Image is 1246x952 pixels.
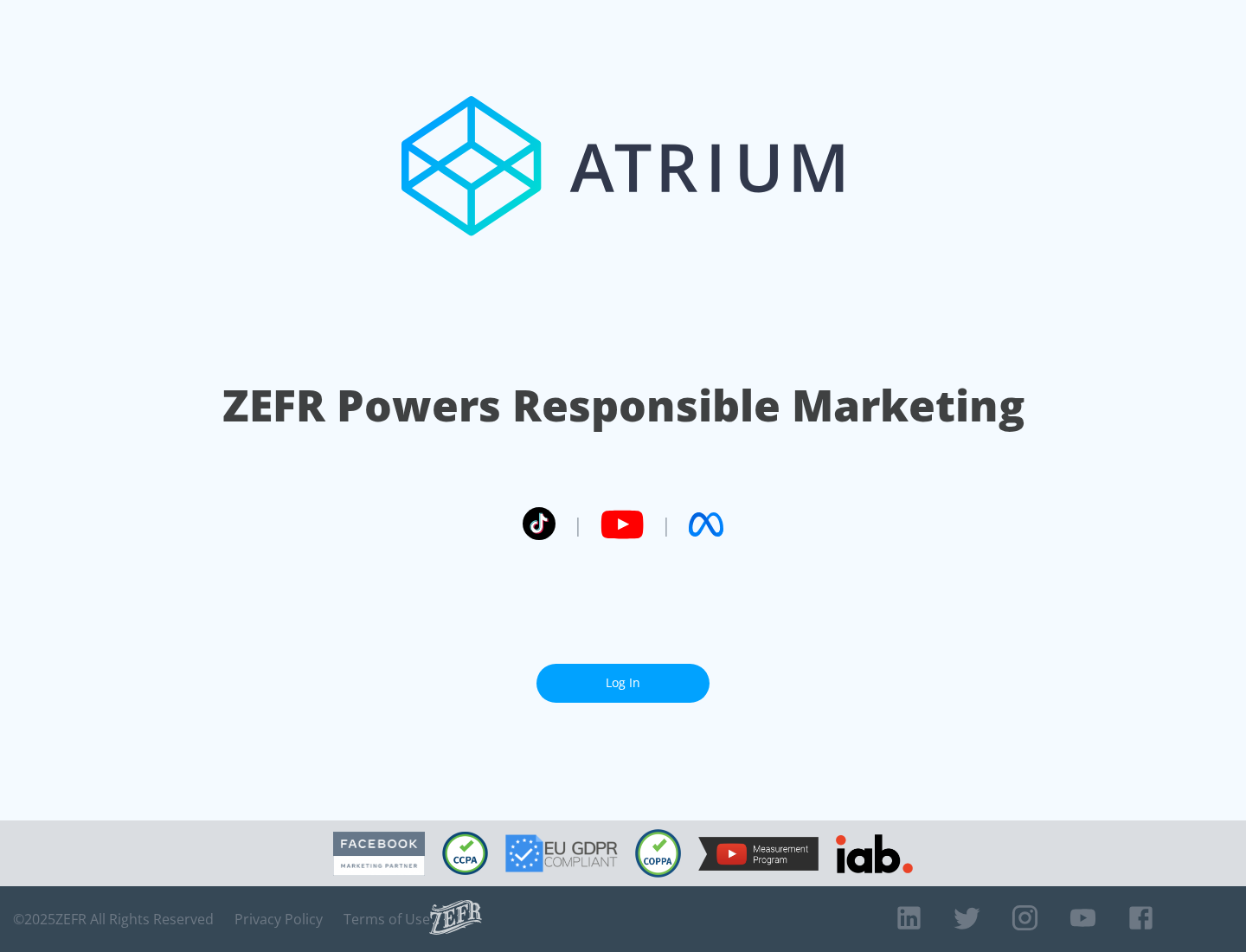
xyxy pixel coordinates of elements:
h1: ZEFR Powers Responsible Marketing [222,376,1024,435]
img: Facebook Marketing Partner [333,832,425,876]
img: GDPR Compliant [505,834,618,872]
a: Terms of Use [344,910,430,928]
span: © 2025 ZEFR All Rights Reserved [13,910,214,928]
img: COPPA Compliant [635,829,681,878]
a: Privacy Policy [234,910,323,928]
a: Log In [536,664,710,703]
img: IAB [836,834,913,873]
img: CCPA Compliant [442,832,488,875]
img: YouTube Measurement Program [698,837,819,871]
span: | [661,511,671,537]
span: | [573,511,583,537]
